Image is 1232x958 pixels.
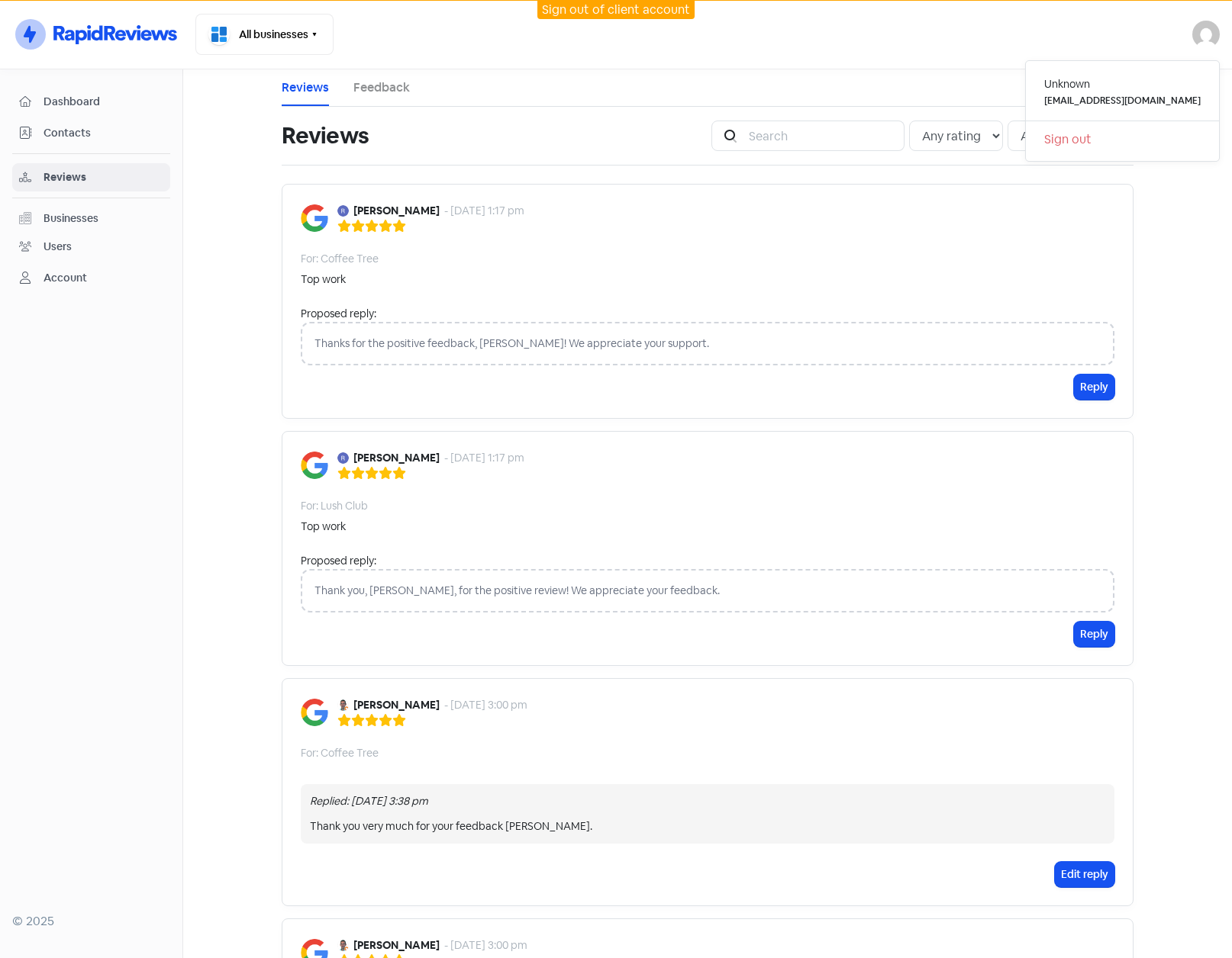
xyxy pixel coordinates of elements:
[301,251,379,267] div: For: Coffee Tree
[444,697,527,713] div: - [DATE] 3:00 pm
[301,306,1114,322] div: Proposed reply:
[337,205,349,217] img: Avatar
[337,699,349,711] img: Avatar
[195,14,334,55] button: All businesses
[353,203,440,219] b: [PERSON_NAME]
[1192,21,1220,48] img: User
[12,204,170,233] a: Businesses
[44,211,98,227] div: Businesses
[1074,375,1114,400] button: Reply
[301,553,1114,569] div: Proposed reply:
[44,270,87,286] div: Account
[301,322,1114,365] div: Thanks for the positive feedback, [PERSON_NAME]! We appreciate your support.
[44,125,163,141] span: Contacts
[353,937,440,953] b: [PERSON_NAME]
[301,745,379,761] div: For: Coffee Tree
[310,818,1105,834] div: Thank you very much for your feedback [PERSON_NAME].
[12,88,170,116] a: Dashboard
[282,79,329,97] a: Reviews
[1055,862,1114,887] button: Edit reply
[12,163,170,191] a: Reviews
[310,794,428,808] i: Replied: [DATE] 3:38 pm
[1026,127,1219,152] a: Sign out
[542,2,690,18] a: Sign out of client account
[444,937,527,953] div: - [DATE] 3:00 pm
[1044,94,1201,108] small: [EMAIL_ADDRESS][DOMAIN_NAME]
[12,264,170,292] a: Account
[301,569,1114,612] div: Thank you, [PERSON_NAME], for the positive review! We appreciate your feedback.
[337,940,349,951] img: Avatar
[353,79,410,97] a: Feedback
[301,498,368,514] div: For: Lush Club
[353,697,440,713] b: [PERSON_NAME]
[12,912,170,931] div: © 2025
[282,111,369,160] h1: Reviews
[44,94,163,110] span: Dashboard
[301,519,346,535] div: Top work
[301,204,328,232] img: Image
[337,452,349,464] img: Avatar
[1074,622,1114,647] button: Reply
[1044,76,1201,92] div: Unknown
[444,450,524,466] div: - [DATE] 1:17 pm
[740,121,905,151] input: Search
[12,119,170,147] a: Contacts
[353,450,440,466] b: [PERSON_NAME]
[301,699,328,726] img: Image
[44,239,72,255] div: Users
[44,169,163,185] span: Reviews
[12,233,170,261] a: Users
[301,452,328,479] img: Image
[301,272,346,288] div: Top work
[444,203,524,219] div: - [DATE] 1:17 pm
